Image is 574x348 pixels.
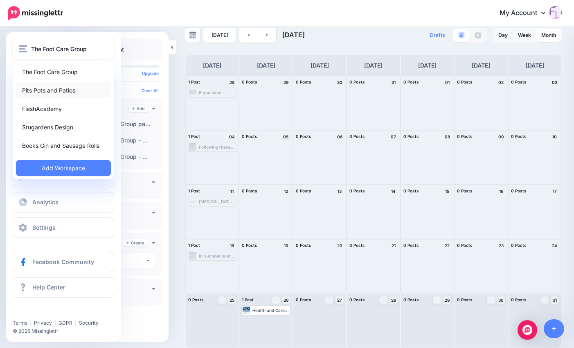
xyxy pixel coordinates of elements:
h4: 28 [228,79,236,86]
span: 28 [391,298,396,302]
span: 0 Posts [242,188,257,193]
span: 0 Posts [349,134,365,139]
span: | [75,320,77,326]
h4: 16 [497,188,505,195]
h4: 20 [335,242,344,249]
h4: 14 [389,188,398,195]
span: 1 Post [188,243,200,248]
h4: [DATE] [418,61,437,70]
span: Help Center [32,284,65,291]
span: 1 Post [242,297,254,302]
a: 30 [497,296,505,304]
a: Month [536,29,561,42]
div: Open Intercom Messenger [518,320,537,340]
span: | [30,320,32,326]
h4: 05 [282,133,290,140]
h4: 06 [335,133,344,140]
span: 0 Posts [349,243,365,248]
span: 0 Posts [296,243,311,248]
a: Books Gin and Sausage Rolls [16,138,111,154]
h4: 04 [228,133,236,140]
span: 0 Posts [403,134,419,139]
span: 31 [553,298,557,302]
span: 0 Posts [242,134,257,139]
a: Analytics [13,192,114,212]
span: 0 Posts [511,79,527,84]
div: If you have [MEDICAL_DATA] and wear sandals or walk barefoot in summer you need to take extra car... [199,90,235,95]
a: Day [493,29,513,42]
h4: 23 [497,242,505,249]
a: 27 [335,296,344,304]
h4: [DATE] [257,61,275,70]
span: Analytics [32,199,59,206]
span: 0 Posts [403,243,419,248]
span: 0 Posts [242,243,257,248]
a: Help Center [13,277,114,298]
span: 0 Posts [296,297,311,302]
a: 25 [228,296,236,304]
h4: 18 [228,242,236,249]
a: Add [129,105,148,112]
span: 0 Posts [296,79,311,84]
span: 0 Posts [403,297,419,302]
span: 30 [498,298,504,302]
img: paragraph-boxed.png [458,32,465,38]
span: Drafts [430,33,445,38]
a: 26 [282,296,290,304]
span: 0 Posts [457,297,473,302]
h4: 29 [282,79,290,86]
span: 0 Posts [349,79,365,84]
span: 1 Post [188,188,200,193]
a: Add Workspace [16,160,111,176]
span: 0 Posts [511,134,527,139]
a: Drafts [425,28,450,43]
div: Health and Care Professions Council Accreditation When you are looking for someone to help you wh... [252,308,289,313]
span: [DATE] [282,31,305,39]
a: Terms [13,320,27,326]
span: 1 Post [188,134,200,139]
span: 0 Posts [457,243,473,248]
a: Clear All [142,88,159,93]
a: Upgrade [142,71,159,76]
span: 0 Posts [296,188,311,193]
div: [MEDICAL_DATA], a problem in the bones and joints that connect the big toe and the heel, are fair... [199,199,235,204]
span: 0 Posts [511,297,527,302]
a: The Foot Care Group [16,64,111,80]
a: Create [13,167,114,187]
span: 0 Posts [457,79,473,84]
h4: 12 [282,188,290,195]
span: 0 Posts [511,188,527,193]
span: 0 Posts [349,188,365,193]
img: facebook-grey-square.png [475,32,481,38]
h4: [DATE] [526,61,544,70]
h4: 03 [551,79,559,86]
span: 0 Posts [349,297,365,302]
a: My Account [491,3,562,23]
h4: [DATE] [203,61,221,70]
h4: 31 [389,79,398,86]
h4: 10 [551,133,559,140]
h4: 11 [228,188,236,195]
h4: 13 [335,188,344,195]
span: 29 [445,298,450,302]
span: 27 [337,298,342,302]
div: Following these simple summer foot care guidelines and your feet will look and feel good througho... [199,145,235,149]
h4: 01 [443,79,451,86]
h4: 30 [335,79,344,86]
h4: 09 [497,133,505,140]
a: Week [513,29,536,42]
h4: 08 [443,133,451,140]
a: Create [123,239,148,246]
span: 0 Posts [188,297,204,302]
a: Security [79,320,99,326]
h4: [DATE] [311,61,329,70]
button: The Foot Care Group [13,38,114,59]
span: 0 Posts [457,134,473,139]
a: Stugardens Design [16,119,111,135]
span: 0 Posts [403,188,419,193]
a: Privacy [34,320,52,326]
a: 29 [443,296,451,304]
span: 26 [284,298,288,302]
span: | [54,320,56,326]
span: 0 Posts [242,79,257,84]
